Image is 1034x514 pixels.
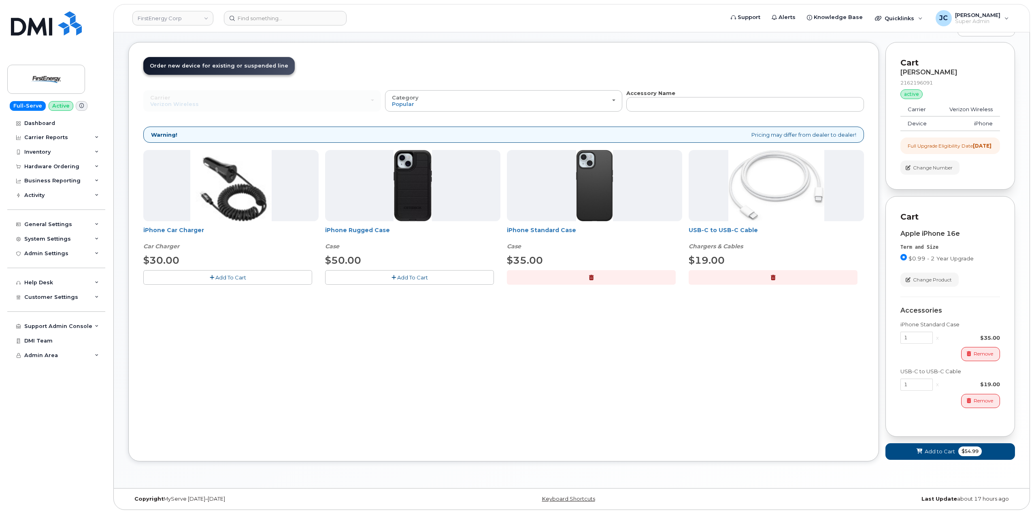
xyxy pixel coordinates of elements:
[973,143,991,149] strong: [DATE]
[143,127,864,143] div: Pricing may differ from dealer to dealer!
[930,10,1015,26] div: Jene Cook
[908,142,991,149] div: Full Upgrade Eligibility Date
[900,254,907,260] input: $0.99 - 2 Year Upgrade
[900,57,1000,69] p: Cart
[725,9,766,25] a: Support
[900,102,937,117] td: Carrier
[397,274,428,281] span: Add To Cart
[325,226,390,234] a: iPhone Rugged Case
[908,255,974,262] span: $0.99 - 2 Year Upgrade
[128,496,424,502] div: MyServe [DATE]–[DATE]
[190,150,272,221] img: iphonesecg.jpg
[150,63,288,69] span: Order new device for existing or suspended line
[900,321,1000,328] div: iPhone Standard Case
[394,150,432,221] img: Defender.jpg
[325,226,500,250] div: iPhone Rugged Case
[224,11,347,25] input: Find something...
[689,254,725,266] span: $19.00
[215,274,246,281] span: Add To Cart
[900,368,1000,375] div: USB-C to USB-C Cable
[900,69,1000,76] div: [PERSON_NAME]
[325,254,361,266] span: $50.00
[766,9,801,25] a: Alerts
[385,90,623,111] button: Category Popular
[933,334,942,342] div: x
[151,131,177,139] strong: Warning!
[942,381,1000,388] div: $19.00
[900,307,1000,314] div: Accessories
[728,150,824,221] img: USB-C.jpg
[900,79,1000,86] div: 2162196091
[999,479,1028,508] iframe: Messenger Launcher
[921,496,957,502] strong: Last Update
[325,270,494,284] button: Add To Cart
[913,276,952,283] span: Change Product
[801,9,868,25] a: Knowledge Base
[900,273,959,287] button: Change Product
[955,18,1000,25] span: Super Admin
[958,446,982,456] span: $54.99
[143,243,179,250] em: Car Charger
[134,496,164,502] strong: Copyright
[779,13,796,21] span: Alerts
[942,334,1000,342] div: $35.00
[937,102,1000,117] td: Verizon Wireless
[974,397,993,404] span: Remove
[392,101,414,107] span: Popular
[961,394,1000,408] button: Remove
[507,243,521,250] em: Case
[814,13,863,21] span: Knowledge Base
[325,243,339,250] em: Case
[143,270,312,284] button: Add To Cart
[955,12,1000,18] span: [PERSON_NAME]
[576,150,613,221] img: Symmetry.jpg
[143,254,179,266] span: $30.00
[689,226,758,234] a: USB-C to USB-C Cable
[933,381,942,388] div: x
[869,10,928,26] div: Quicklinks
[900,211,1000,223] p: Cart
[507,226,682,250] div: iPhone Standard Case
[885,443,1015,460] button: Add to Cart $54.99
[900,161,960,175] button: Change Number
[900,244,1000,251] div: Term and Size
[925,448,955,455] span: Add to Cart
[143,226,319,250] div: iPhone Car Charger
[974,350,993,357] span: Remove
[961,347,1000,361] button: Remove
[719,496,1015,502] div: about 17 hours ago
[132,11,213,25] a: FirstEnergy Corp
[913,164,953,171] span: Change Number
[143,226,204,234] a: iPhone Car Charger
[900,230,1000,237] div: Apple iPhone 16e
[738,13,760,21] span: Support
[939,13,948,23] span: JC
[507,254,543,266] span: $35.00
[689,226,864,250] div: USB-C to USB-C Cable
[542,496,595,502] a: Keyboard Shortcuts
[900,89,923,99] div: active
[626,90,675,96] strong: Accessory Name
[689,243,743,250] em: Chargers & Cables
[507,226,576,234] a: iPhone Standard Case
[937,116,1000,131] td: iPhone
[885,15,914,21] span: Quicklinks
[900,116,937,131] td: Device
[392,94,419,101] span: Category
